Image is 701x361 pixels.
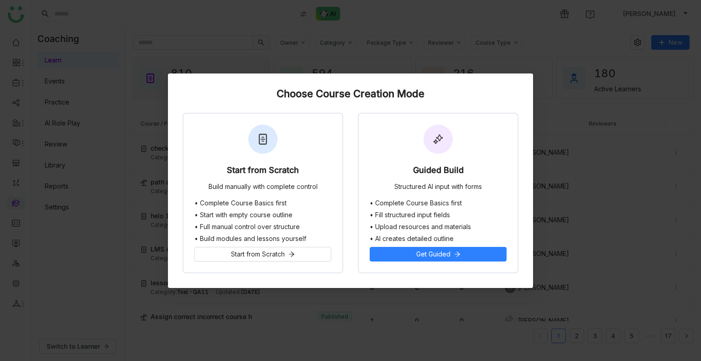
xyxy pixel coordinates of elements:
div: Choose Course Creation Mode [183,88,518,99]
button: Get Guided [370,247,507,262]
div: Guided Build [413,166,464,178]
li: • Fill structured input fields [370,211,507,219]
li: • AI creates detailed outline [370,235,507,242]
li: • Complete Course Basics first [194,199,331,207]
button: Start from Scratch [194,247,331,262]
div: Start from Scratch [227,166,299,178]
li: • Build modules and lessons yourself [194,235,331,242]
span: Start from Scratch [231,249,285,259]
li: • Full manual control over structure [194,223,331,230]
div: Structured AI input with forms [394,183,482,192]
li: • Upload resources and materials [370,223,507,230]
button: Close [508,73,533,98]
div: Build manually with complete control [209,183,318,192]
li: • Start with empty course outline [194,211,331,219]
span: Get Guided [416,249,450,259]
li: • Complete Course Basics first [370,199,507,207]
